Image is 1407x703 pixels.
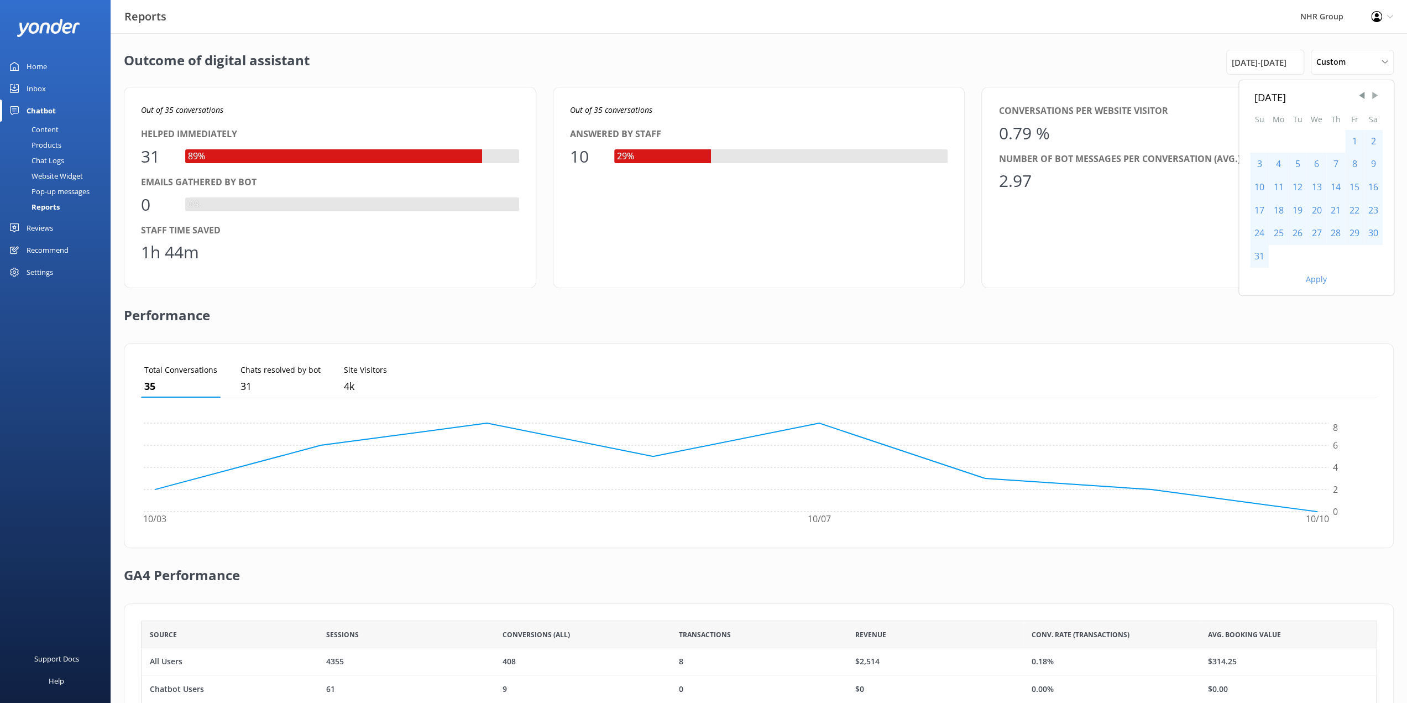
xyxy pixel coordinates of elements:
[141,175,519,190] div: Emails gathered by bot
[1345,222,1364,245] div: Fri Aug 29 2025
[141,648,1377,676] div: row
[326,684,335,696] div: 61
[808,513,831,525] tspan: 10/07
[1311,114,1322,124] abbr: Wednesday
[1307,176,1326,199] div: Wed Aug 13 2025
[17,19,80,37] img: yonder-white-logo.png
[7,122,111,137] a: Content
[7,184,111,199] a: Pop-up messages
[1208,629,1281,640] span: Avg. Booking Value
[1333,439,1338,451] tspan: 6
[1208,656,1237,668] div: $314.25
[998,152,1377,166] div: Number of bot messages per conversation (avg.)
[27,100,56,122] div: Chatbot
[240,378,321,394] p: 31
[570,105,652,115] i: Out of 35 conversations
[1333,506,1338,518] tspan: 0
[144,364,217,376] p: Total Conversations
[1032,656,1054,668] div: 0.18%
[503,656,516,668] div: 408
[7,153,64,168] div: Chat Logs
[27,239,69,261] div: Recommend
[27,217,53,239] div: Reviews
[7,199,60,215] div: Reports
[855,656,880,668] div: $2,514
[1331,114,1341,124] abbr: Thursday
[7,199,111,215] a: Reports
[27,55,47,77] div: Home
[344,378,387,394] p: 4,414
[855,684,864,696] div: $0
[1288,153,1307,176] div: Tue Aug 05 2025
[1306,513,1329,525] tspan: 10/10
[1316,56,1352,68] span: Custom
[1288,222,1307,245] div: Tue Aug 26 2025
[326,656,344,668] div: 4355
[1345,153,1364,176] div: Fri Aug 08 2025
[1032,684,1054,696] div: 0.00%
[503,629,570,640] span: Conversions (All)
[143,513,166,525] tspan: 10/03
[1356,90,1367,101] span: Previous Month
[7,153,111,168] a: Chat Logs
[1032,629,1129,640] span: Conv. Rate (Transactions)
[144,378,217,394] p: 35
[124,288,210,332] h2: Performance
[1364,176,1383,199] div: Sat Aug 16 2025
[503,684,507,696] div: 9
[150,656,182,668] div: All Users
[7,122,59,137] div: Content
[7,184,90,199] div: Pop-up messages
[1369,114,1378,124] abbr: Saturday
[326,629,359,640] span: Sessions
[855,629,886,640] span: Revenue
[1250,153,1269,176] div: Sun Aug 03 2025
[1255,114,1264,124] abbr: Sunday
[344,364,387,376] p: Site Visitors
[7,137,111,153] a: Products
[1250,176,1269,199] div: Sun Aug 10 2025
[1326,222,1345,245] div: Thu Aug 28 2025
[1364,199,1383,222] div: Sat Aug 23 2025
[141,143,174,170] div: 31
[1364,153,1383,176] div: Sat Aug 09 2025
[141,223,519,238] div: Staff time saved
[1307,222,1326,245] div: Wed Aug 27 2025
[27,261,53,283] div: Settings
[1269,222,1288,245] div: Mon Aug 25 2025
[679,656,683,668] div: 8
[998,104,1377,118] div: Conversations per website visitor
[1326,153,1345,176] div: Thu Aug 07 2025
[1208,684,1228,696] div: $0.00
[1250,199,1269,222] div: Sun Aug 17 2025
[1273,114,1284,124] abbr: Monday
[1326,176,1345,199] div: Thu Aug 14 2025
[1254,89,1378,105] div: [DATE]
[1307,199,1326,222] div: Wed Aug 20 2025
[1288,176,1307,199] div: Tue Aug 12 2025
[570,143,603,170] div: 10
[1364,222,1383,245] div: Sat Aug 30 2025
[7,168,83,184] div: Website Widget
[679,684,683,696] div: 0
[1232,56,1286,69] span: [DATE] - [DATE]
[1333,461,1338,473] tspan: 4
[1269,176,1288,199] div: Mon Aug 11 2025
[998,120,1049,147] div: 0.79 %
[1364,130,1383,153] div: Sat Aug 02 2025
[150,684,204,696] div: Chatbot Users
[1369,90,1380,101] span: Next Month
[1306,275,1327,283] button: Apply
[1345,130,1364,153] div: Fri Aug 01 2025
[124,50,310,75] h2: Outcome of digital assistant
[1333,483,1338,496] tspan: 2
[124,548,240,592] h2: GA4 Performance
[1288,199,1307,222] div: Tue Aug 19 2025
[34,648,79,670] div: Support Docs
[614,149,637,164] div: 29%
[1250,245,1269,268] div: Sun Aug 31 2025
[1269,153,1288,176] div: Mon Aug 04 2025
[7,137,61,153] div: Products
[1345,199,1364,222] div: Fri Aug 22 2025
[141,239,199,265] div: 1h 44m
